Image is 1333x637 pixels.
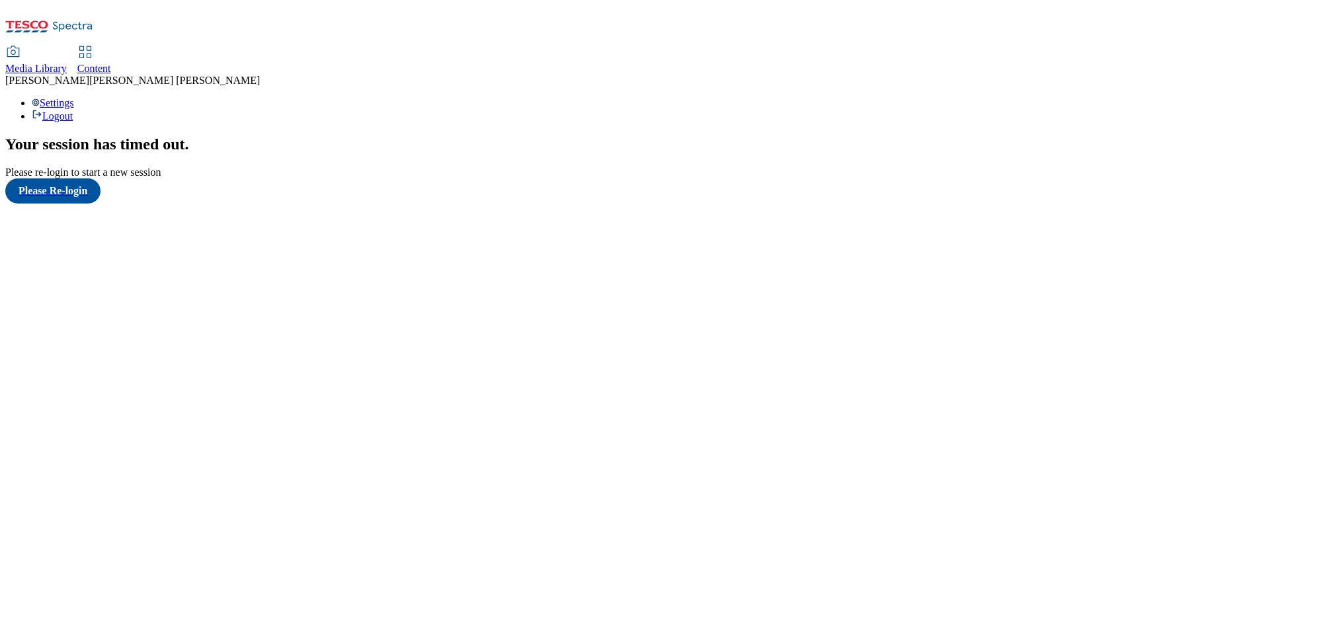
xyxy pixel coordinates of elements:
[5,63,67,74] span: Media Library
[77,63,111,74] span: Content
[32,110,73,122] a: Logout
[5,178,101,204] button: Please Re-login
[5,75,89,86] span: [PERSON_NAME]
[5,178,1328,204] a: Please Re-login
[5,135,1328,153] h2: Your session has timed out
[89,75,260,86] span: [PERSON_NAME] [PERSON_NAME]
[5,47,67,75] a: Media Library
[185,135,189,153] span: .
[32,97,74,108] a: Settings
[77,47,111,75] a: Content
[5,167,1328,178] div: Please re-login to start a new session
